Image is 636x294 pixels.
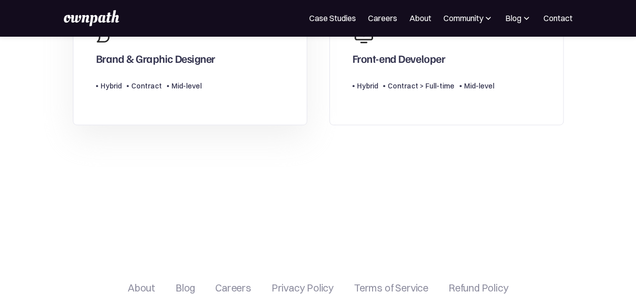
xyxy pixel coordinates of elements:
div: Hybrid [101,80,122,92]
div: Contract > Full-time [388,80,455,92]
div: Blog [505,12,531,24]
a: Privacy Policy [271,282,334,294]
a: Terms of Service [354,282,428,294]
a: Case Studies [309,12,356,24]
a: Blog [175,282,195,294]
a: About [128,282,155,294]
a: About [409,12,431,24]
div: Contract [131,80,162,92]
div: Community [443,12,493,24]
div: Mid-level [464,80,494,92]
a: Careers [368,12,397,24]
div: Mid-level [171,80,202,92]
a: Contact [543,12,573,24]
div: Brand & Graphic Designer [96,52,215,65]
div: Community [443,12,483,24]
a: Careers [215,282,251,294]
div: Front-end Developer [352,52,445,65]
a: Refund Policy [448,282,508,294]
div: Hybrid [357,80,378,92]
div: Blog [505,12,521,24]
